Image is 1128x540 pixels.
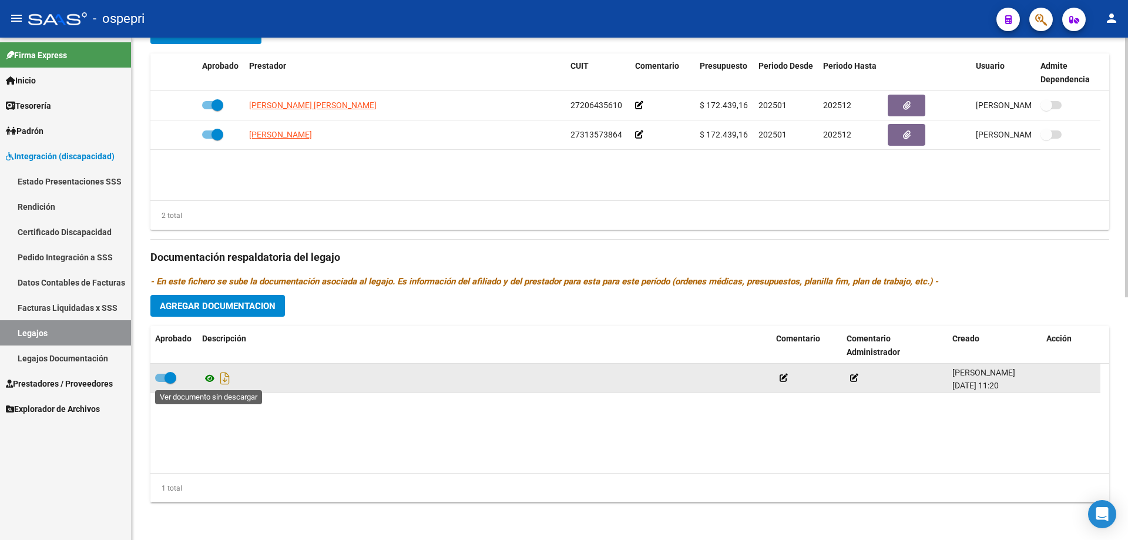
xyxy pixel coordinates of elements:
[952,368,1015,377] span: [PERSON_NAME]
[823,100,851,110] span: 202512
[823,61,877,71] span: Periodo Hasta
[1104,11,1119,25] mat-icon: person
[197,326,771,365] datatable-header-cell: Descripción
[971,53,1036,92] datatable-header-cell: Usuario
[847,334,900,357] span: Comentario Administrador
[6,377,113,390] span: Prestadores / Proveedores
[700,100,748,110] span: $ 172.439,16
[700,130,748,139] span: $ 172.439,16
[952,381,999,390] span: [DATE] 11:20
[6,125,43,137] span: Padrón
[202,61,239,71] span: Aprobado
[976,100,1068,110] span: [PERSON_NAME] [DATE]
[758,130,787,139] span: 202501
[570,130,622,139] span: 27313573864
[771,326,842,365] datatable-header-cell: Comentario
[630,53,695,92] datatable-header-cell: Comentario
[160,301,276,311] span: Agregar Documentacion
[842,326,948,365] datatable-header-cell: Comentario Administrador
[150,276,938,287] i: - En este fichero se sube la documentación asociada al legajo. Es información del afiliado y del ...
[217,369,233,388] i: Descargar documento
[155,334,192,343] span: Aprobado
[249,130,312,139] span: [PERSON_NAME]
[197,53,244,92] datatable-header-cell: Aprobado
[758,61,813,71] span: Periodo Desde
[566,53,630,92] datatable-header-cell: CUIT
[202,334,246,343] span: Descripción
[700,61,747,71] span: Presupuesto
[1036,53,1100,92] datatable-header-cell: Admite Dependencia
[150,482,182,495] div: 1 total
[695,53,754,92] datatable-header-cell: Presupuesto
[6,150,115,163] span: Integración (discapacidad)
[570,61,589,71] span: CUIT
[9,11,23,25] mat-icon: menu
[758,100,787,110] span: 202501
[976,61,1005,71] span: Usuario
[818,53,883,92] datatable-header-cell: Periodo Hasta
[150,295,285,317] button: Agregar Documentacion
[754,53,818,92] datatable-header-cell: Periodo Desde
[150,249,1109,266] h3: Documentación respaldatoria del legajo
[635,61,679,71] span: Comentario
[1088,500,1116,528] div: Open Intercom Messenger
[93,6,145,32] span: - ospepri
[6,403,100,415] span: Explorador de Archivos
[6,74,36,87] span: Inicio
[6,99,51,112] span: Tesorería
[823,130,851,139] span: 202512
[952,334,979,343] span: Creado
[150,326,197,365] datatable-header-cell: Aprobado
[6,49,67,62] span: Firma Express
[776,334,820,343] span: Comentario
[570,100,622,110] span: 27206435610
[976,130,1068,139] span: [PERSON_NAME] [DATE]
[150,209,182,222] div: 2 total
[1040,61,1090,84] span: Admite Dependencia
[1042,326,1100,365] datatable-header-cell: Acción
[948,326,1042,365] datatable-header-cell: Creado
[249,100,377,110] span: [PERSON_NAME] [PERSON_NAME]
[1046,334,1072,343] span: Acción
[249,61,286,71] span: Prestador
[244,53,566,92] datatable-header-cell: Prestador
